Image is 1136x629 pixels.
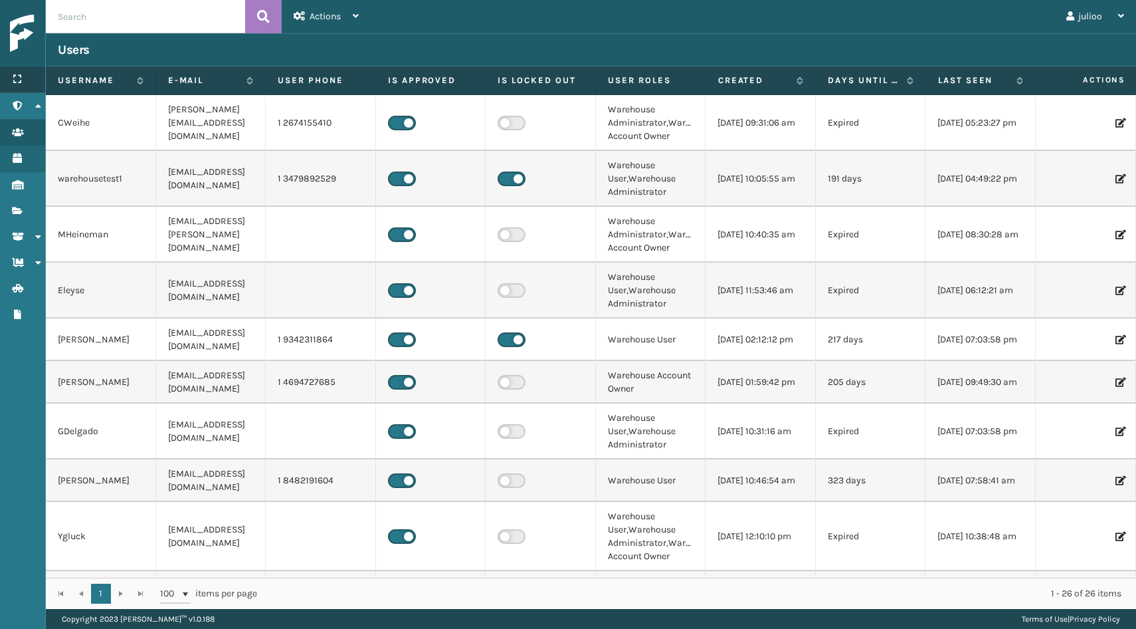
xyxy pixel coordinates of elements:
[596,151,706,207] td: Warehouse User,Warehouse Administrator
[1022,614,1068,624] a: Terms of Use
[156,207,266,263] td: [EMAIL_ADDRESS][PERSON_NAME][DOMAIN_NAME]
[266,361,376,404] td: 1 4694727685
[46,502,156,571] td: Ygluck
[156,361,266,404] td: [EMAIL_ADDRESS][DOMAIN_NAME]
[816,95,926,151] td: Expired
[1070,614,1120,624] a: Privacy Policy
[278,74,363,86] label: User phone
[596,207,706,263] td: Warehouse Administrator,Warehouse Account Owner
[62,609,215,629] p: Copyright 2023 [PERSON_NAME]™ v 1.0.188
[596,95,706,151] td: Warehouse Administrator,Warehouse Account Owner
[828,74,900,86] label: Days until password expires
[46,361,156,404] td: [PERSON_NAME]
[706,318,816,361] td: [DATE] 02:12:12 pm
[925,502,1036,571] td: [DATE] 10:38:48 am
[1040,69,1133,91] span: Actions
[816,502,926,571] td: Expired
[816,571,926,614] td: 136 days
[160,587,180,600] span: 100
[596,318,706,361] td: Warehouse User
[266,95,376,151] td: 1 2674155410
[160,584,257,604] span: items per page
[706,151,816,207] td: [DATE] 10:05:55 am
[608,74,694,86] label: User Roles
[1115,532,1123,541] i: Edit
[168,74,240,86] label: E-mail
[1115,476,1123,485] i: Edit
[596,459,706,502] td: Warehouse User
[46,151,156,207] td: warehousetest1
[706,207,816,263] td: [DATE] 10:40:35 am
[388,74,474,86] label: Is Approved
[925,318,1036,361] td: [DATE] 07:03:58 pm
[925,207,1036,263] td: [DATE] 08:30:28 am
[46,571,156,614] td: JackE
[1115,335,1123,344] i: Edit
[938,74,1010,86] label: Last Seen
[1115,230,1123,239] i: Edit
[58,42,90,58] h3: Users
[706,502,816,571] td: [DATE] 12:10:10 pm
[156,404,266,459] td: [EMAIL_ADDRESS][DOMAIN_NAME]
[596,571,706,614] td: Warehouse Account Owner
[10,15,130,53] img: logo
[925,404,1036,459] td: [DATE] 07:03:58 pm
[816,361,926,404] td: 205 days
[706,571,816,614] td: [DATE] 01:44:37 pm
[1115,118,1123,128] i: Edit
[46,263,156,318] td: Eleyse
[816,404,926,459] td: Expired
[266,151,376,207] td: 1 3479892529
[706,95,816,151] td: [DATE] 09:31:06 am
[266,318,376,361] td: 1 9342311864
[816,207,926,263] td: Expired
[91,584,111,604] a: 1
[816,459,926,502] td: 323 days
[156,459,266,502] td: [EMAIL_ADDRESS][DOMAIN_NAME]
[816,318,926,361] td: 217 days
[156,95,266,151] td: [PERSON_NAME][EMAIL_ADDRESS][DOMAIN_NAME]
[706,404,816,459] td: [DATE] 10:31:16 am
[706,361,816,404] td: [DATE] 01:59:42 pm
[718,74,791,86] label: Created
[706,459,816,502] td: [DATE] 10:46:54 am
[266,459,376,502] td: 1 8482191604
[596,502,706,571] td: Warehouse User,Warehouse Administrator,Warehouse Account Owner
[156,318,266,361] td: [EMAIL_ADDRESS][DOMAIN_NAME]
[1115,378,1123,387] i: Edit
[706,263,816,318] td: [DATE] 11:53:46 am
[46,459,156,502] td: [PERSON_NAME]
[156,502,266,571] td: [EMAIL_ADDRESS][DOMAIN_NAME]
[596,404,706,459] td: Warehouse User,Warehouse Administrator
[498,74,583,86] label: Is Locked Out
[925,361,1036,404] td: [DATE] 09:49:30 am
[46,207,156,263] td: MHeineman
[46,318,156,361] td: [PERSON_NAME]
[310,11,341,22] span: Actions
[596,361,706,404] td: Warehouse Account Owner
[1115,427,1123,436] i: Edit
[925,151,1036,207] td: [DATE] 04:49:22 pm
[1022,609,1120,629] div: |
[156,151,266,207] td: [EMAIL_ADDRESS][DOMAIN_NAME]
[1115,174,1123,184] i: Edit
[596,263,706,318] td: Warehouse User,Warehouse Administrator
[925,571,1036,614] td: [DATE] 06:16:06 pm
[58,74,130,86] label: Username
[925,459,1036,502] td: [DATE] 07:58:41 am
[156,571,266,614] td: [EMAIL_ADDRESS][DOMAIN_NAME]
[46,404,156,459] td: GDelgado
[46,95,156,151] td: CWeihe
[156,263,266,318] td: [EMAIL_ADDRESS][DOMAIN_NAME]
[816,151,926,207] td: 191 days
[266,571,376,614] td: 1 7187533132
[1115,286,1123,295] i: Edit
[816,263,926,318] td: Expired
[925,263,1036,318] td: [DATE] 06:12:21 am
[276,587,1121,600] div: 1 - 26 of 26 items
[925,95,1036,151] td: [DATE] 05:23:27 pm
